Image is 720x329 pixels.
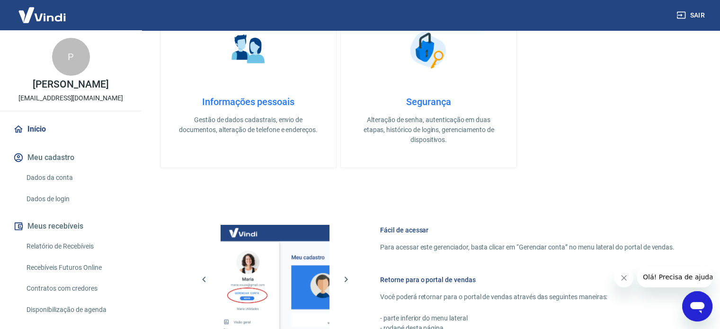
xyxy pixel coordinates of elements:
[23,237,130,256] a: Relatório de Recebíveis
[675,7,709,24] button: Sair
[11,216,130,237] button: Meus recebíveis
[11,119,130,140] a: Início
[23,258,130,277] a: Recebíveis Futuros Online
[637,267,712,287] iframe: Mensagem da empresa
[380,242,675,252] p: Para acessar este gerenciador, basta clicar em “Gerenciar conta” no menu lateral do portal de ven...
[11,0,73,29] img: Vindi
[176,96,321,107] h4: Informações pessoais
[356,115,501,145] p: Alteração de senha, autenticação em duas etapas, histórico de logins, gerenciamento de dispositivos.
[23,300,130,320] a: Disponibilização de agenda
[11,147,130,168] button: Meu cadastro
[23,279,130,298] a: Contratos com credores
[52,38,90,76] div: P
[356,96,501,107] h4: Segurança
[33,80,108,89] p: [PERSON_NAME]
[380,275,675,285] h6: Retorne para o portal de vendas
[340,3,517,168] a: SegurançaSegurançaAlteração de senha, autenticação em duas etapas, histórico de logins, gerenciam...
[176,115,321,135] p: Gestão de dados cadastrais, envio de documentos, alteração de telefone e endereços.
[380,292,675,302] p: Você poderá retornar para o portal de vendas através das seguintes maneiras:
[380,313,675,323] p: - parte inferior do menu lateral
[405,26,453,73] img: Segurança
[380,225,675,235] h6: Fácil de acessar
[225,26,272,73] img: Informações pessoais
[614,268,633,287] iframe: Fechar mensagem
[18,93,123,103] p: [EMAIL_ADDRESS][DOMAIN_NAME]
[23,189,130,209] a: Dados de login
[6,7,80,14] span: Olá! Precisa de ajuda?
[23,168,130,187] a: Dados da conta
[160,3,337,168] a: Informações pessoaisInformações pessoaisGestão de dados cadastrais, envio de documentos, alteraçã...
[682,291,712,321] iframe: Botão para abrir a janela de mensagens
